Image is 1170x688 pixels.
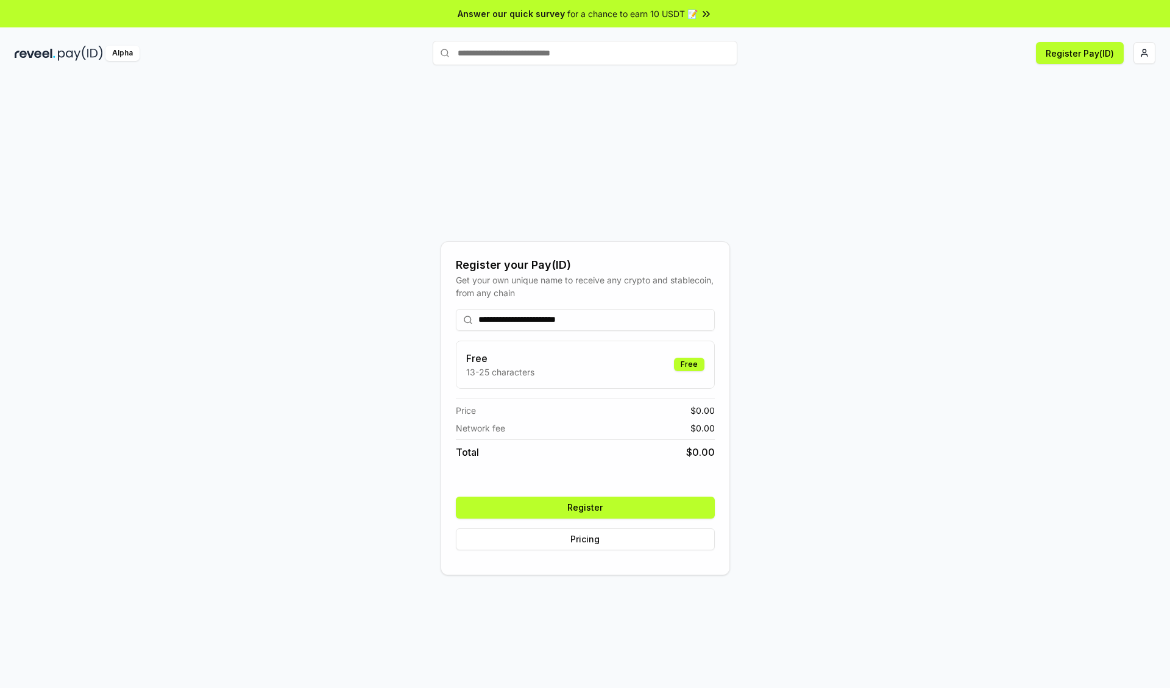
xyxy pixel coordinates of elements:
[105,46,140,61] div: Alpha
[466,351,534,366] h3: Free
[456,274,715,299] div: Get your own unique name to receive any crypto and stablecoin, from any chain
[456,497,715,519] button: Register
[674,358,704,371] div: Free
[58,46,103,61] img: pay_id
[456,528,715,550] button: Pricing
[690,404,715,417] span: $ 0.00
[567,7,698,20] span: for a chance to earn 10 USDT 📝
[458,7,565,20] span: Answer our quick survey
[456,445,479,459] span: Total
[1036,42,1124,64] button: Register Pay(ID)
[686,445,715,459] span: $ 0.00
[15,46,55,61] img: reveel_dark
[690,422,715,434] span: $ 0.00
[456,422,505,434] span: Network fee
[466,366,534,378] p: 13-25 characters
[456,404,476,417] span: Price
[456,257,715,274] div: Register your Pay(ID)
